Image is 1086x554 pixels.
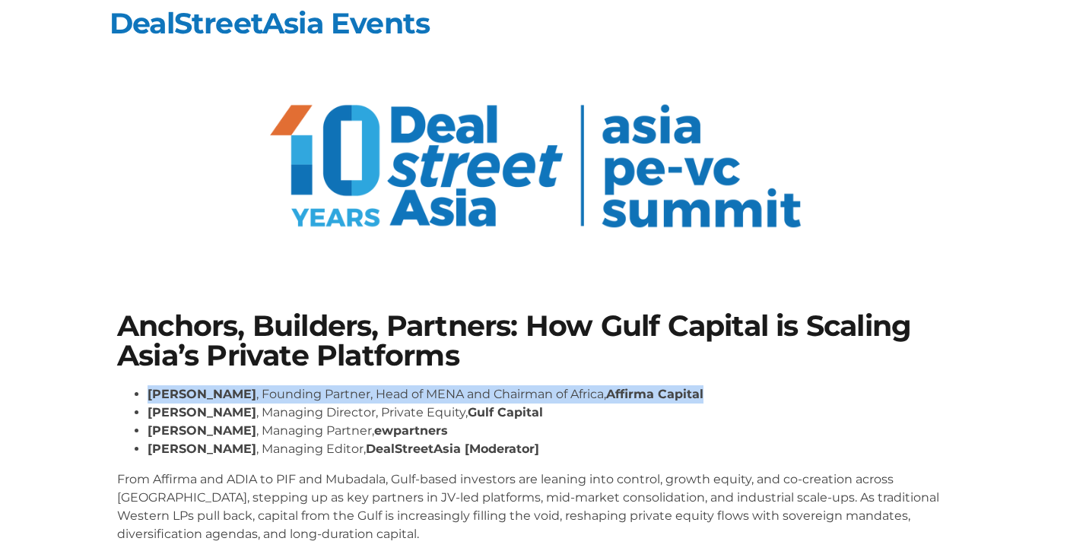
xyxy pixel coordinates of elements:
[148,387,256,401] strong: [PERSON_NAME]
[468,405,543,419] strong: Gulf Capital
[148,440,969,458] li: , Managing Editor,
[148,404,969,422] li: , Managing Director, Private Equity,
[366,442,539,456] strong: DealStreetAsia [Moderator]
[117,470,969,543] p: From Affirma and ADIA to PIF and Mubadala, Gulf-based investors are leaning into control, growth ...
[148,442,256,456] strong: [PERSON_NAME]
[374,423,448,438] strong: ewpartners
[606,387,703,401] strong: Affirma Capital
[148,423,256,438] strong: [PERSON_NAME]
[110,5,430,41] a: DealStreetAsia Events
[148,385,969,404] li: , Founding Partner, Head of MENA and Chairman of Africa,
[117,312,969,370] h1: Anchors, Builders, Partners: How Gulf Capital is Scaling Asia’s Private Platforms
[148,422,969,440] li: , Managing Partner,
[148,405,256,419] strong: [PERSON_NAME]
